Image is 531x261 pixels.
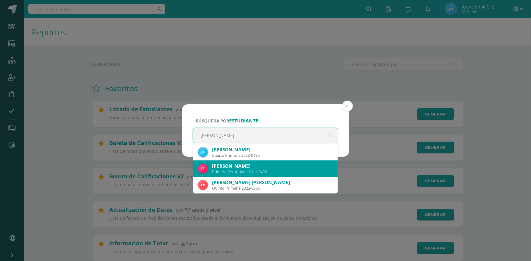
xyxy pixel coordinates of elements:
div: [PERSON_NAME] [212,163,333,169]
img: ec0514b92509639918ede36aea313acc.png [198,180,208,190]
span: Búsqueda por [196,118,260,124]
div: Cuarto Primaria 2023-0189 [212,153,333,158]
img: 4351d59946712256c6e7f631885fe0b2.png [198,164,208,173]
div: Primero Secundaria 2011-0436 [212,169,333,174]
div: [PERSON_NAME] [212,146,333,153]
div: Quinto Primaria 2023-0336 [212,186,333,191]
img: 696d525a3b111c868094fcb78ff19237.png [198,147,208,157]
button: Close (Esc) [342,101,353,112]
input: ej. Nicholas Alekzander, etc. [193,128,338,143]
strong: estudiante: [229,118,260,124]
div: [PERSON_NAME] [PERSON_NAME] [212,179,333,186]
